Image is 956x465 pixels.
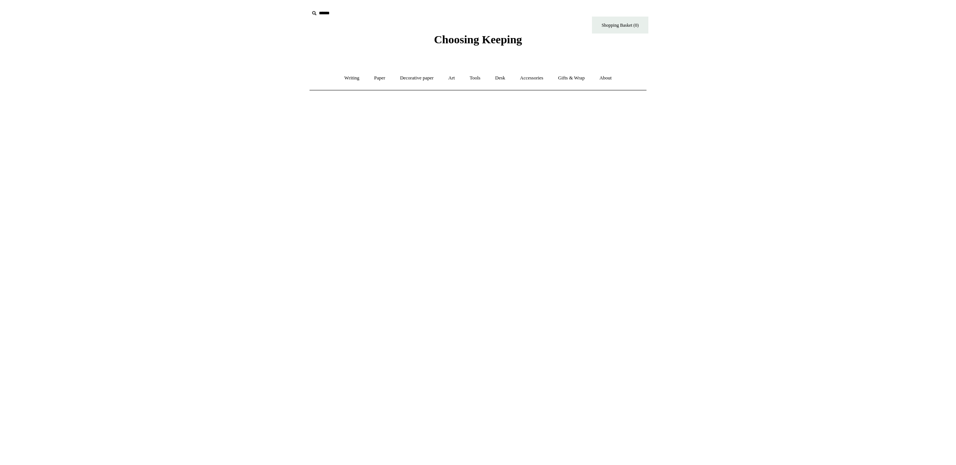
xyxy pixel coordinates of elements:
[513,68,550,88] a: Accessories
[393,68,440,88] a: Decorative paper
[338,68,366,88] a: Writing
[434,39,522,44] a: Choosing Keeping
[489,68,512,88] a: Desk
[367,68,392,88] a: Paper
[593,68,619,88] a: About
[592,17,648,34] a: Shopping Basket (0)
[463,68,487,88] a: Tools
[434,33,522,46] span: Choosing Keeping
[551,68,592,88] a: Gifts & Wrap
[442,68,461,88] a: Art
